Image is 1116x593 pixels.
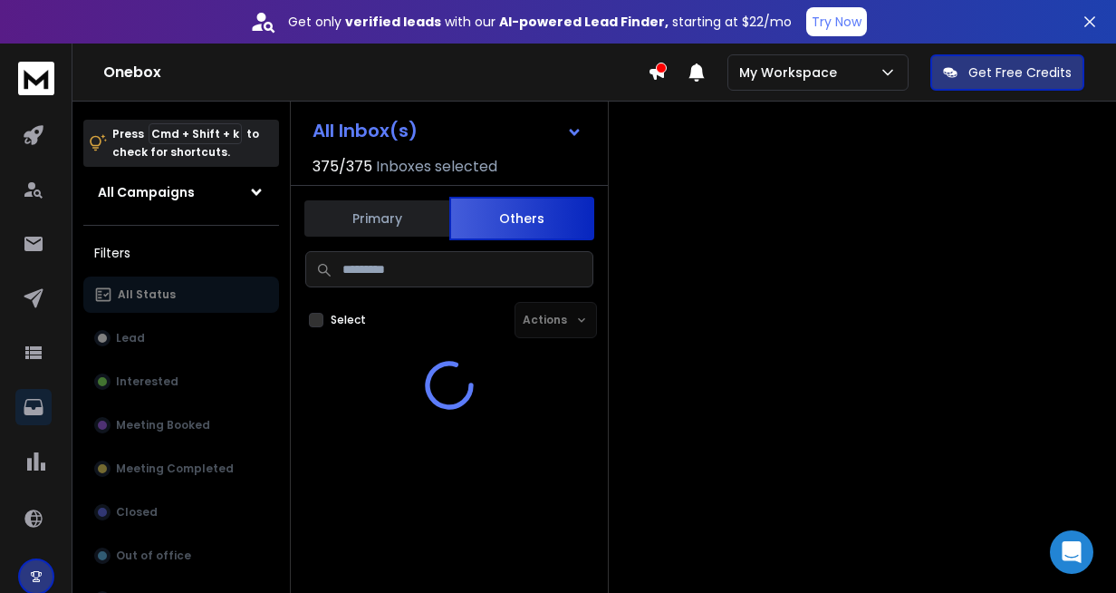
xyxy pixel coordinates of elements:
p: Get only with our starting at $22/mo [288,13,792,31]
button: Others [449,197,594,240]
h3: Filters [83,240,279,266]
strong: AI-powered Lead Finder, [499,13,669,31]
div: Open Intercom Messenger [1050,530,1093,574]
span: Cmd + Shift + k [149,123,242,144]
h1: Onebox [103,62,648,83]
button: Primary [304,199,449,238]
p: Press to check for shortcuts. [112,125,259,161]
button: All Campaigns [83,174,279,210]
label: Select [331,313,366,327]
button: Try Now [806,7,867,36]
strong: verified leads [345,13,441,31]
h3: Inboxes selected [376,156,497,178]
span: 375 / 375 [313,156,372,178]
p: My Workspace [739,63,844,82]
h1: All Campaigns [98,183,195,201]
button: All Inbox(s) [298,112,597,149]
p: Get Free Credits [968,63,1072,82]
p: Try Now [812,13,861,31]
h1: All Inbox(s) [313,122,418,140]
button: Get Free Credits [930,54,1084,91]
img: logo [18,62,54,95]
